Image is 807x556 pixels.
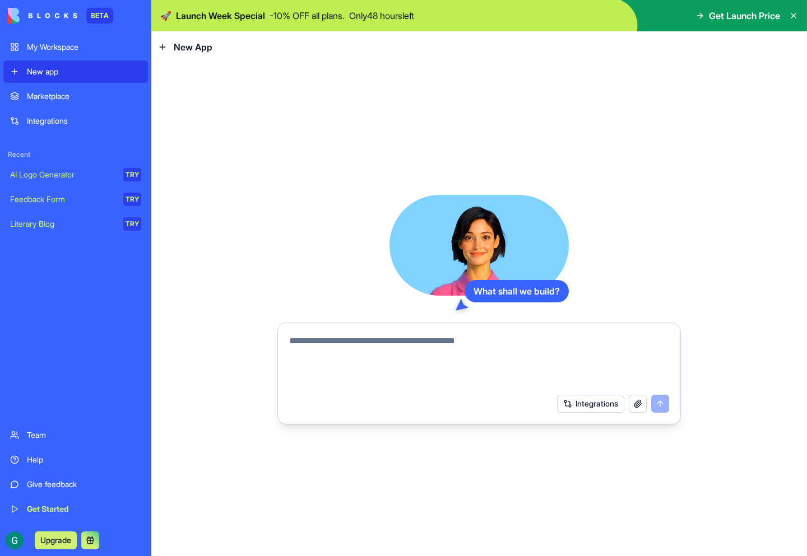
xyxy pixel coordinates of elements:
a: AI Logo GeneratorTRY [3,163,148,186]
span: Recent [3,150,148,159]
div: Give feedback [27,479,141,490]
a: Feedback FormTRY [3,188,148,211]
div: BETA [86,8,113,24]
span: Launch Week Special [176,9,265,22]
span: Get Launch Price [709,9,780,22]
div: What shall we build? [465,280,569,302]
span: New App [174,40,212,54]
div: New app [27,66,141,77]
div: TRY [123,168,141,181]
div: Help [27,454,141,465]
div: My Workspace [27,41,141,53]
a: Marketplace [3,85,148,108]
a: Get Started [3,498,148,520]
a: BETA [8,8,113,24]
p: - 10 % OFF all plans. [270,9,345,22]
p: Only 48 hours left [349,9,414,22]
button: Integrations [557,395,624,413]
span: 🚀 [160,9,171,22]
div: TRY [123,217,141,231]
img: ACg8ocJ70l8j_00R3Rkz_NdVC38STJhkDBRBtMj9fD5ZO0ySccuh=s96-c [6,531,24,549]
div: Team [27,429,141,441]
div: TRY [123,193,141,206]
div: Literary Blog [10,218,115,230]
div: Get Started [27,503,141,515]
a: Team [3,424,148,446]
a: Integrations [3,110,148,132]
div: Marketplace [27,91,141,102]
a: My Workspace [3,36,148,58]
div: Feedback Form [10,194,115,205]
a: Upgrade [35,534,77,545]
a: Help [3,448,148,471]
a: Give feedback [3,473,148,496]
img: logo [8,8,77,24]
a: New app [3,60,148,83]
a: Literary BlogTRY [3,213,148,235]
div: AI Logo Generator [10,169,115,180]
div: Integrations [27,115,141,127]
button: Upgrade [35,531,77,549]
